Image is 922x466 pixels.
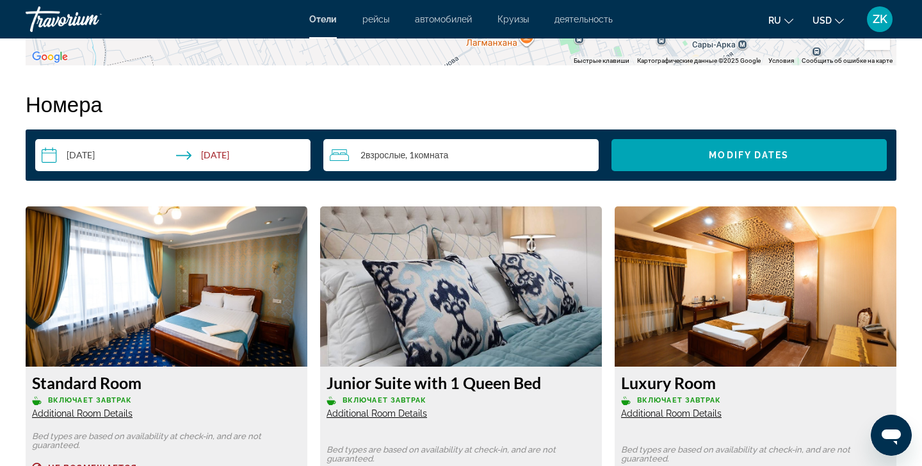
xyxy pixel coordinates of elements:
[621,408,722,419] span: Additional Room Details
[366,149,405,160] span: Взрослые
[768,11,793,29] button: Change language
[32,373,301,392] h3: Standard Room
[415,14,472,24] a: автомобилей
[320,206,602,367] img: c948a370-d50d-4f65-997f-2e9f2d73973c.jpeg
[26,91,896,117] h2: Номера
[863,6,896,33] button: User Menu
[621,445,890,463] p: Bed types are based on availability at check-in, and are not guaranteed.
[813,11,844,29] button: Change currency
[637,396,722,404] span: Включает завтрак
[29,49,71,65] a: Открыть эту область в Google Картах (в новом окне)
[621,373,890,392] h3: Luxury Room
[35,139,311,171] button: Check-in date: Oct 2, 2025 Check-out date: Oct 3, 2025
[362,14,389,24] a: рейсы
[611,139,887,171] button: Modify Dates
[360,150,405,160] span: 2
[29,49,71,65] img: Google
[709,150,789,160] span: Modify Dates
[35,139,887,171] div: Search widget
[414,149,448,160] span: Комната
[327,445,595,463] p: Bed types are based on availability at check-in, and are not guaranteed.
[871,415,912,456] iframe: Кнопка запуска окна обмена сообщениями
[615,206,896,367] img: 95db039f-d073-4663-b82e-72ef39dea332.jpeg
[327,373,595,392] h3: Junior Suite with 1 Queen Bed
[343,396,427,404] span: Включает завтрак
[405,150,448,160] span: , 1
[768,57,794,64] a: Условия (ссылка откроется в новой вкладке)
[309,14,337,24] a: Отели
[768,15,781,26] span: ru
[48,396,133,404] span: Включает завтрак
[32,408,133,419] span: Additional Room Details
[813,15,832,26] span: USD
[497,14,529,24] a: Круизы
[327,408,427,419] span: Additional Room Details
[802,57,893,64] a: Сообщить об ошибке на карте
[873,13,887,26] span: ZK
[26,206,307,367] img: 0a6a05c6-756c-42f7-8ba5-5aa2c2035f1a.jpeg
[323,139,599,171] button: Travelers: 2 adults, 0 children
[554,14,613,24] a: деятельность
[574,56,629,65] button: Быстрые клавиши
[637,57,761,64] span: Картографические данные ©2025 Google
[26,3,154,36] a: Travorium
[32,432,301,450] p: Bed types are based on availability at check-in, and are not guaranteed.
